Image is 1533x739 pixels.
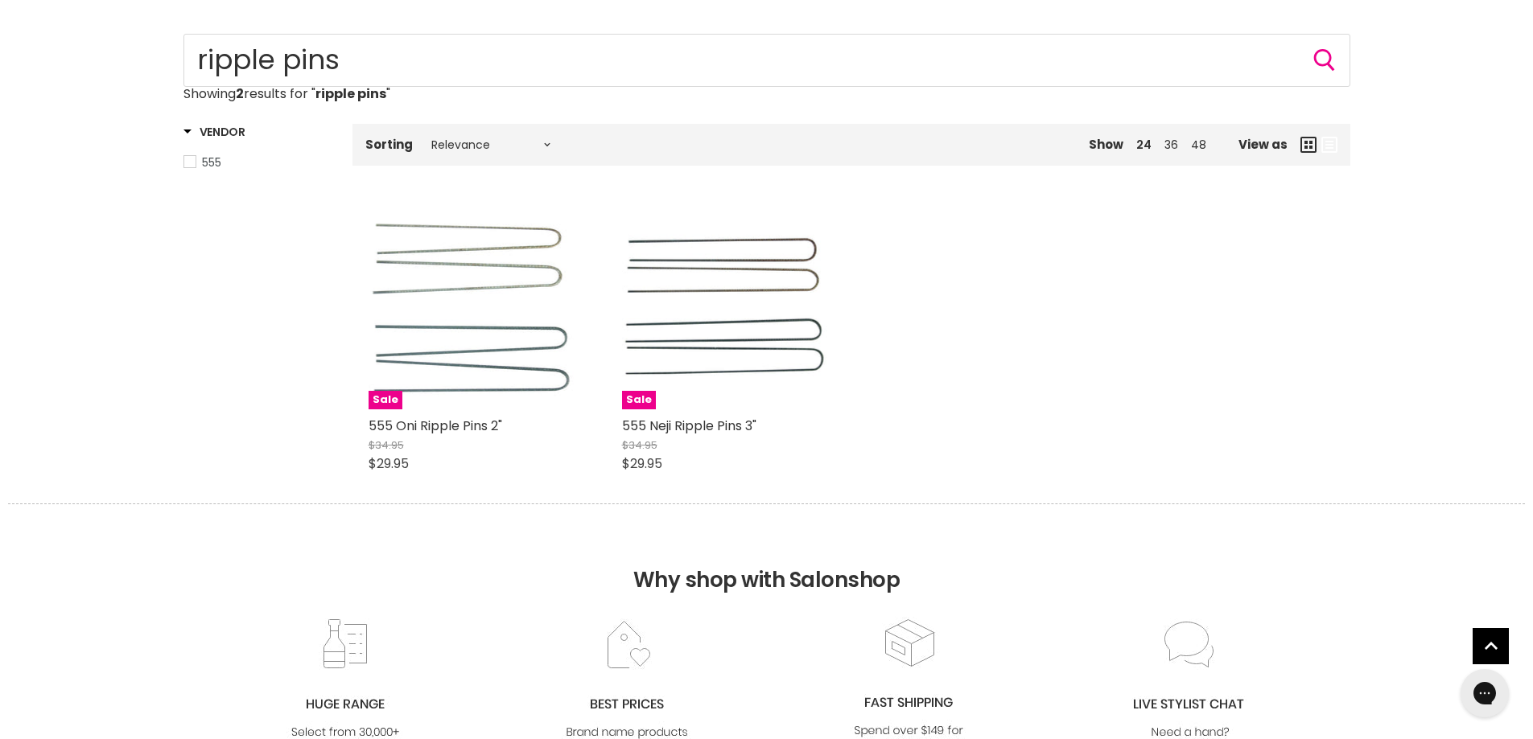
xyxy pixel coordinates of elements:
label: Sorting [365,138,413,151]
img: 555 Oni Ripple Pins 2 [369,217,574,396]
span: $34.95 [369,437,404,453]
span: $34.95 [622,437,657,453]
p: Showing results for " " [183,87,1350,101]
span: Show [1089,136,1123,153]
span: 555 [202,154,221,170]
a: Back to top [1473,628,1509,664]
strong: ripple pins [315,84,386,103]
span: View as [1238,138,1288,151]
form: Product [183,34,1350,87]
span: $29.95 [369,454,409,473]
span: Back to top [1473,628,1509,670]
span: $29.95 [622,454,662,473]
strong: 2 [236,84,244,103]
a: 555 Neji Ripple Pins 3Sale [622,204,827,409]
a: 555 [183,154,332,171]
span: Sale [369,391,402,409]
iframe: Gorgias live chat messenger [1453,663,1517,723]
a: 24 [1136,137,1152,153]
a: 555 Oni Ripple Pins 2" [369,417,502,435]
a: 555 Neji Ripple Pins 3" [622,417,756,435]
img: 555 Neji Ripple Pins 3 [622,235,827,378]
a: 36 [1164,137,1178,153]
a: 48 [1191,137,1206,153]
h2: Why shop with Salonshop [8,503,1525,617]
h3: Vendor [183,124,245,140]
button: Search [1312,47,1337,73]
input: Search [183,34,1350,87]
a: 555 Oni Ripple Pins 2Sale [369,204,574,409]
span: Sale [622,391,656,409]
